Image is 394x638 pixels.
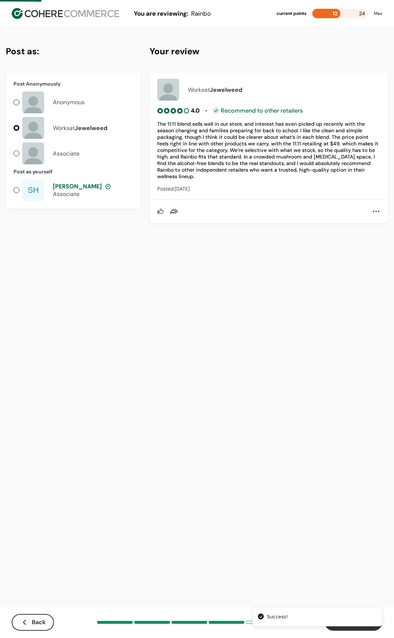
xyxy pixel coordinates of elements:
[13,80,133,88] div: Post Anonymously
[157,185,381,192] div: Posted: [DATE]
[53,124,107,132] div: Works
[205,107,207,114] span: •
[13,168,133,176] div: Post as yourself
[53,98,85,107] div: Anonymous
[12,8,119,19] img: Cohere Logo
[359,9,365,18] span: 24
[53,190,111,198] div: Associate
[204,86,210,94] span: at
[277,10,306,17] div: current points
[267,613,288,621] div: Success!
[213,107,303,114] div: Recommend to other retailers
[333,10,337,17] span: 12
[12,614,54,631] button: Back
[188,86,381,94] div: Works
[191,9,211,17] span: Rainbo
[53,150,80,157] div: Associate
[134,9,188,17] span: You are reviewing:
[374,10,382,17] div: Max
[6,45,141,58] h4: Post as:
[69,124,75,132] span: at
[191,106,200,115] div: 4.0
[210,86,242,94] span: Jewelweed
[75,124,107,132] span: Jewelweed
[53,183,102,190] span: [PERSON_NAME]
[150,45,388,58] h4: Your review
[157,121,381,180] div: The 11:11 blend sells well in our store, and interest has even picked up recently with the season...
